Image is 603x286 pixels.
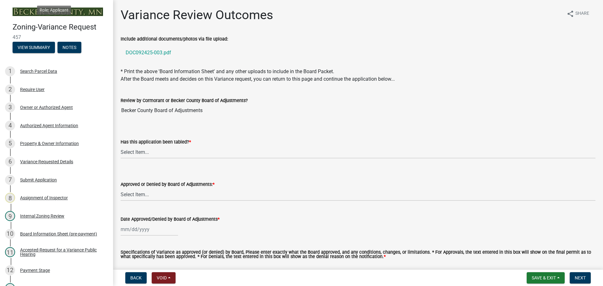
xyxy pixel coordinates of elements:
div: 10 [5,229,15,239]
div: After the Board meets and decides on this Variance request, you can return to this page and conti... [121,75,595,83]
span: 457 [13,34,100,40]
div: 5 [5,138,15,148]
div: 12 [5,265,15,275]
label: Has this application been tabled? [121,140,191,144]
label: Include additional documents/photos via file upload: [121,37,228,41]
div: 1 [5,66,15,76]
button: Save & Exit [527,272,565,283]
i: share [567,10,574,18]
div: Variance Requested Details [20,159,73,164]
div: Internal Zoning Review [20,214,64,218]
div: Accepted-Request for a Variance Public Hearing [20,248,103,256]
div: Property & Owner Information [20,141,79,146]
span: Void [157,275,167,280]
span: * Print the above 'Board Information Sheet' and any other uploads to include in the Board Packet. [121,68,334,74]
label: Specifications of Variance as approved (or denied) by Board, Please enter exactly what the Board ... [121,250,595,259]
a: DOC092425-003.pdf [121,45,595,60]
div: 9 [5,211,15,221]
span: Back [130,275,142,280]
span: Share [575,10,589,18]
span: Save & Exit [532,275,556,280]
button: View Summary [13,42,55,53]
div: 3 [5,102,15,112]
button: Void [152,272,176,283]
span: Next [575,275,586,280]
wm-modal-confirm: Notes [57,45,81,50]
label: Review by Cormorant or Becker County Board of Adjustments? [121,99,248,103]
div: Submit Application [20,178,57,182]
wm-modal-confirm: Summary [13,45,55,50]
button: shareShare [562,8,594,20]
h1: Variance Review Outcomes [121,8,273,23]
div: 6 [5,157,15,167]
div: Require User [20,87,45,92]
div: Assignment of Inspector [20,196,68,200]
input: mm/dd/yyyy [121,223,178,236]
div: Owner or Authorized Agent [20,105,73,110]
label: Approved or Denied by Board of Adjustments: [121,182,215,187]
div: Search Parcel Data [20,69,57,73]
label: Date Approved/Denied by Board of Adjustments [121,217,220,222]
div: 4 [5,121,15,131]
div: Role: Applicant [37,6,71,15]
div: 7 [5,175,15,185]
button: Back [125,272,147,283]
h4: Zoning-Variance Request [13,23,108,32]
div: Authorized Agent Information [20,123,78,128]
img: Becker County, Minnesota [13,8,103,16]
div: 8 [5,193,15,203]
div: 11 [5,247,15,257]
button: Next [570,272,591,283]
div: Board Information Sheet (pre-payment) [20,232,97,236]
button: Notes [57,42,81,53]
div: 2 [5,84,15,94]
div: Payment Stage [20,268,50,273]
